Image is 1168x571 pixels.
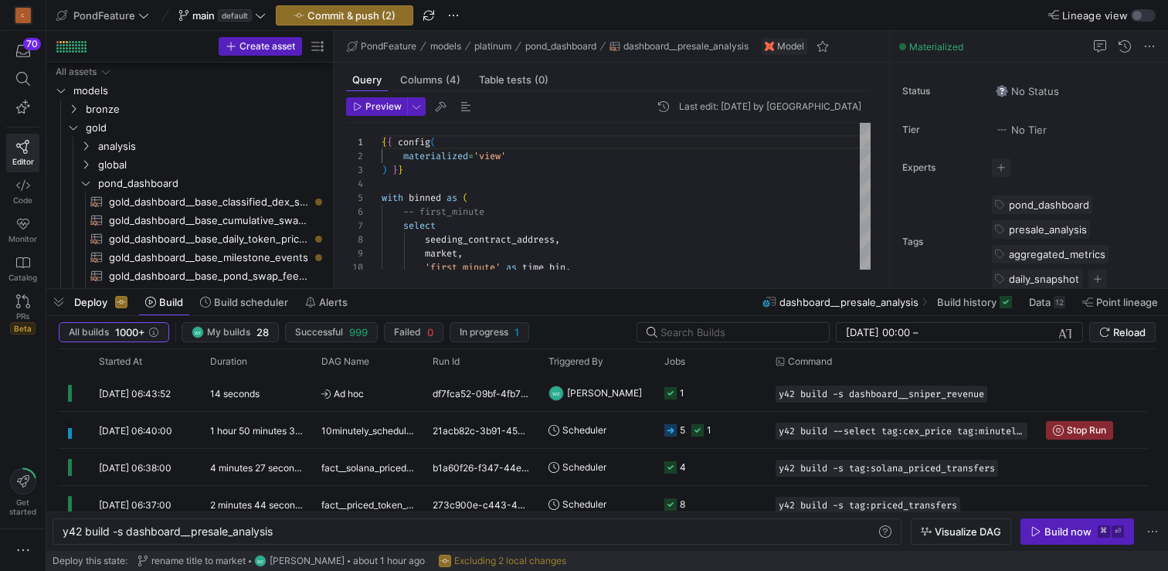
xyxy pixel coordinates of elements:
div: WZ [192,326,204,338]
span: analysis [98,138,324,155]
span: No Status [996,85,1059,97]
span: y42 build -s dashboard__sniper_revenue [779,389,984,399]
span: select [403,219,436,232]
span: 1000+ [115,326,145,338]
div: WZ [548,386,564,401]
span: materialized [403,150,468,162]
img: No status [996,85,1008,97]
span: Point lineage [1096,296,1158,308]
span: as [506,261,517,274]
span: config [398,136,430,148]
span: daily_snapshot [1009,273,1079,285]
span: ) [382,164,387,176]
span: 1 [514,326,519,338]
span: (4) [446,75,460,85]
div: 21acb82c-3b91-450d-979a-c8724dd6330c [423,412,539,448]
button: Reload [1089,322,1156,342]
span: main [192,9,215,22]
y42-duration: 2 minutes 44 seconds [210,499,305,511]
button: Build now⌘⏎ [1020,518,1134,545]
input: Start datetime [846,326,910,338]
div: 1 [346,135,363,149]
div: 9 [346,246,363,260]
span: 'view' [474,150,506,162]
span: [DATE] 06:38:00 [99,462,171,474]
a: gold_dashboard__base_cumulative_swap_fee_daily​​​​​​​​​​ [53,211,327,229]
span: Command [788,356,832,367]
span: 'first_minute' [425,261,501,274]
span: Code [13,195,32,205]
span: Lineage view [1062,9,1128,22]
span: presale_analysis [1009,223,1087,236]
span: gold_dashboard__base_pond_swap_fee_profit​​​​​​​​​​ [109,267,309,285]
span: ( [430,136,436,148]
img: undefined [765,42,774,51]
span: { [387,136,392,148]
button: Excluding 2 local changes [435,551,570,571]
span: Materialized [909,41,963,53]
span: Failed [394,327,421,338]
span: Scheduler [562,412,606,448]
span: as [446,192,457,204]
input: End datetime [922,326,1023,338]
span: market [425,247,457,260]
span: , [457,247,463,260]
span: gold [86,119,324,137]
span: Query [352,75,382,85]
span: (0) [535,75,548,85]
span: My builds [207,327,250,338]
span: Stop Run [1067,425,1106,436]
div: 1 [680,375,684,411]
div: Press SPACE to select this row. [53,137,327,155]
div: Build now [1044,525,1092,538]
div: Press SPACE to select this row. [53,211,327,229]
div: C [15,8,31,23]
span: dashboard__presale_analysis [623,41,749,52]
span: ( [463,192,468,204]
button: pond_dashboard [521,37,600,56]
div: Press SPACE to select this row. [53,267,327,285]
button: PondFeature [343,37,420,56]
span: models [430,41,461,52]
div: 70 [23,38,41,50]
span: Catalog [8,273,37,282]
div: b1a60f26-f347-44e2-8453-3f0de785722e [423,449,539,485]
span: Get started [9,498,36,516]
y42-duration: 4 minutes 27 seconds [210,462,304,474]
span: binned [409,192,441,204]
span: No Tier [996,124,1047,136]
span: pond_dashboard [525,41,596,52]
a: gold_dashboard__base_classified_dex_swaps​​​​​​​​​​ [53,192,327,211]
a: Code [6,172,39,211]
button: rename title to marketWZ[PERSON_NAME]about 1 hour ago [134,551,429,571]
span: dashboard__presale_analysis [779,296,918,308]
button: Create asset [219,37,302,56]
span: PRs [16,311,29,321]
a: gold_dashboard__base_daily_token_prices​​​​​​​​​​ [53,229,327,248]
div: Press SPACE to select this row. [53,63,327,81]
a: PRsBeta [6,288,39,341]
span: y42 build -s tag:solana_priced_transfers [779,463,995,474]
span: Create asset [239,41,295,52]
div: Press SPACE to select this row. [53,174,327,192]
span: Reload [1113,326,1146,338]
div: 4 [680,449,686,485]
span: seeding_contract_address [425,233,555,246]
div: 10 [346,260,363,274]
span: , [565,261,571,274]
span: } [392,164,398,176]
button: Build [138,289,190,315]
span: Commit & push (2) [307,9,396,22]
span: gold_dashboard__base_cumulative_swap_fee_daily​​​​​​​​​​ [109,212,309,229]
a: Editor [6,134,39,172]
span: fact__solana_priced_transfers [321,450,414,486]
button: dashboard__presale_analysis [606,37,752,56]
button: Stop Run [1046,421,1113,440]
span: bronze [86,100,324,118]
button: WZMy builds28 [182,322,279,342]
div: 6 [346,205,363,219]
span: models [73,82,324,100]
button: No tierNo Tier [992,120,1051,140]
div: 4 [346,177,363,191]
span: Deploy this state: [53,556,127,566]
